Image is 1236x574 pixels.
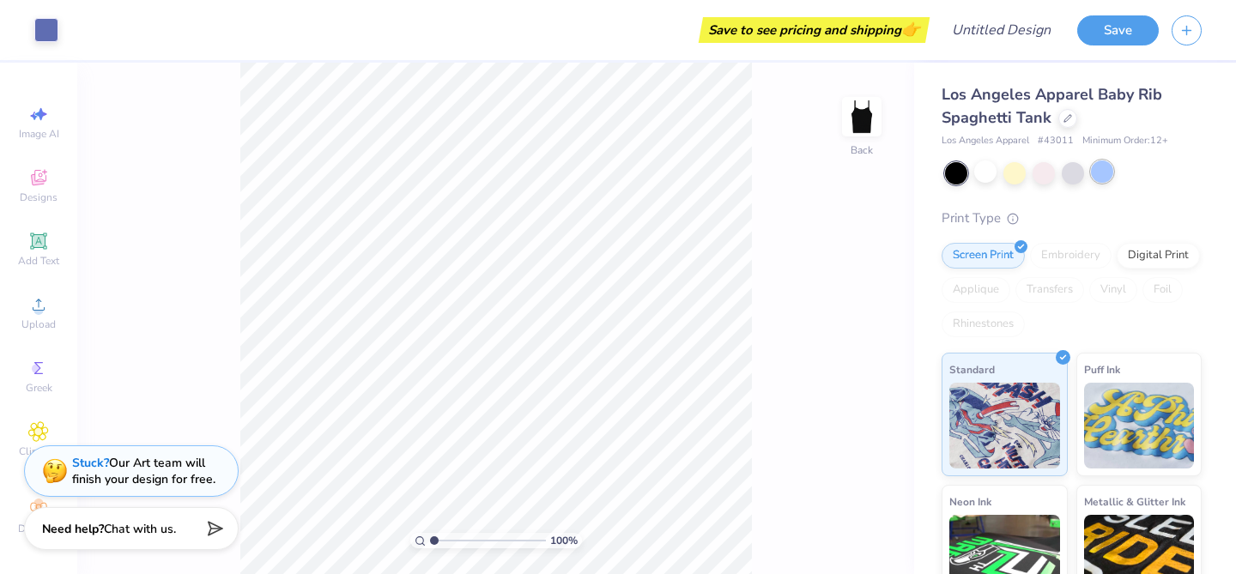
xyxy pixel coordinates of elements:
[942,84,1162,128] span: Los Angeles Apparel Baby Rib Spaghetti Tank
[21,317,56,331] span: Upload
[18,254,59,268] span: Add Text
[1030,243,1112,269] div: Embroidery
[942,243,1025,269] div: Screen Print
[1015,277,1084,303] div: Transfers
[942,277,1010,303] div: Applique
[9,444,69,472] span: Clipart & logos
[845,100,879,134] img: Back
[1084,492,1185,511] span: Metallic & Glitter Ink
[1084,383,1195,468] img: Puff Ink
[949,383,1060,468] img: Standard
[938,13,1064,47] input: Untitled Design
[72,455,215,487] div: Our Art team will finish your design for free.
[949,360,995,378] span: Standard
[18,522,59,535] span: Decorate
[901,19,920,39] span: 👉
[703,17,925,43] div: Save to see pricing and shipping
[942,208,1202,228] div: Print Type
[42,521,104,537] strong: Need help?
[942,134,1029,148] span: Los Angeles Apparel
[1082,134,1168,148] span: Minimum Order: 12 +
[1084,360,1120,378] span: Puff Ink
[851,142,873,158] div: Back
[1089,277,1137,303] div: Vinyl
[20,190,58,204] span: Designs
[19,127,59,141] span: Image AI
[550,533,578,548] span: 100 %
[72,455,109,471] strong: Stuck?
[1077,15,1159,45] button: Save
[26,381,52,395] span: Greek
[942,311,1025,337] div: Rhinestones
[1142,277,1183,303] div: Foil
[949,492,991,511] span: Neon Ink
[1117,243,1200,269] div: Digital Print
[1038,134,1074,148] span: # 43011
[104,521,176,537] span: Chat with us.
